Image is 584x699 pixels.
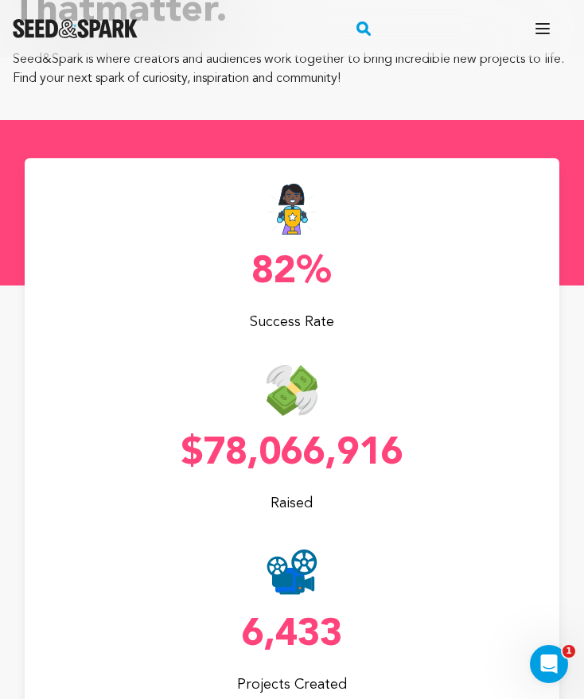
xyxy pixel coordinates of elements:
iframe: Intercom live chat [530,645,568,683]
p: Raised [25,492,560,515]
img: Seed&Spark Success Rate Icon [267,184,317,235]
span: 1 [563,645,575,658]
p: Seed&Spark is where creators and audiences work together to bring incredible new projects to life... [13,50,571,88]
p: Success Rate [25,311,560,333]
p: Projects Created [25,674,560,696]
p: $78,066,916 [25,435,560,473]
a: Seed&Spark Homepage [13,19,138,38]
img: Seed&Spark Money Raised Icon [267,365,317,416]
p: 6,433 [25,616,560,654]
p: 82% [25,254,560,292]
img: Seed&Spark Projects Created Icon [267,546,317,597]
img: Seed&Spark Logo Dark Mode [13,19,138,38]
